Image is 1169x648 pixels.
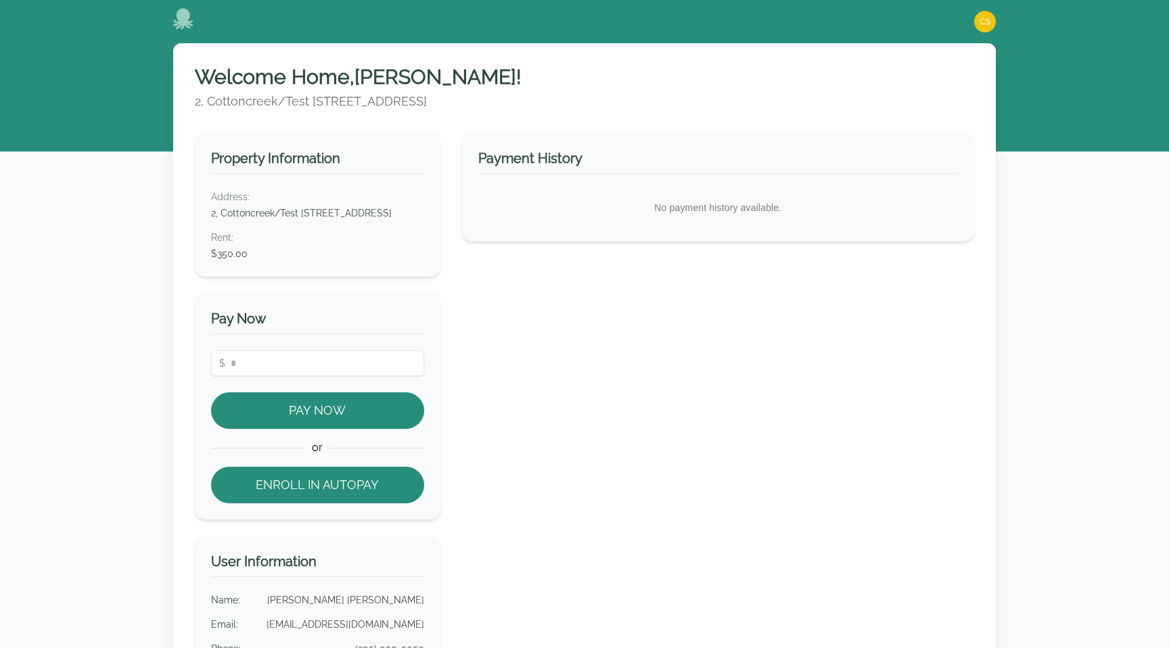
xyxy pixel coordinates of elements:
dd: 2, Cottoncreek/Test [STREET_ADDRESS] [211,206,424,220]
dt: Rent : [211,231,424,244]
p: 2, Cottoncreek/Test [STREET_ADDRESS] [195,92,974,111]
p: No payment history available. [478,190,958,225]
div: Name : [211,593,240,607]
button: Pay Now [211,392,424,429]
h1: Welcome Home, [PERSON_NAME] ! [195,65,974,89]
h3: Pay Now [211,309,424,334]
div: [PERSON_NAME] [PERSON_NAME] [267,593,424,607]
h3: User Information [211,552,424,577]
dt: Address: [211,190,424,204]
button: Enroll in Autopay [211,467,424,503]
div: Email : [211,618,238,631]
h3: Payment History [478,149,958,174]
div: [EMAIL_ADDRESS][DOMAIN_NAME] [267,618,424,631]
h3: Property Information [211,149,424,174]
span: or [306,440,329,456]
dd: $350.00 [211,247,424,260]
